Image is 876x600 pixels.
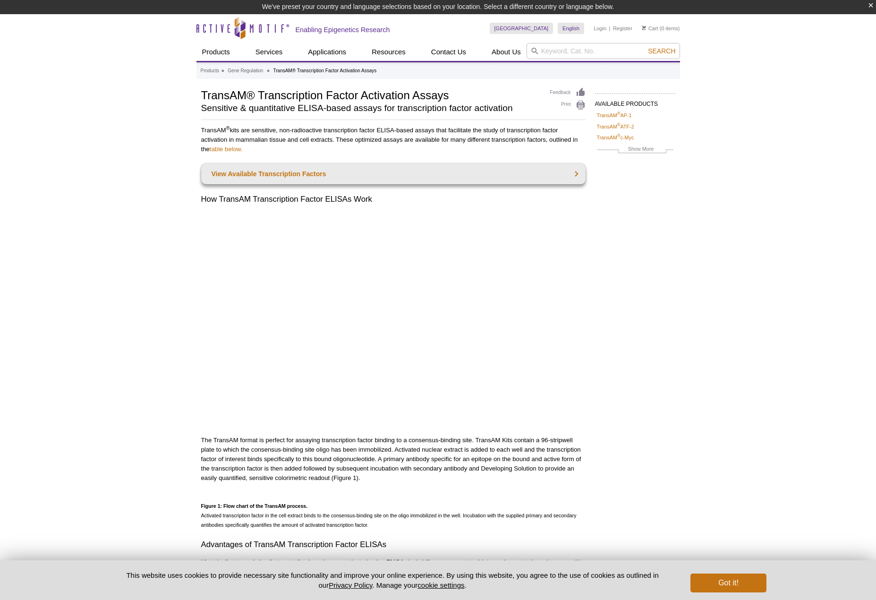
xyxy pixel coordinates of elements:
[221,68,224,73] li: »
[201,212,586,429] iframe: How TransAM® transcription factor activation assays work video
[201,163,586,184] a: View Available Transcription Factors
[642,23,680,34] li: (0 items)
[490,23,553,34] a: [GEOGRAPHIC_DATA]
[201,503,308,509] strong: Figure 1: Flow chart of the TransAM process.
[594,25,606,32] a: Login
[642,25,658,32] a: Cart
[201,87,541,102] h1: TransAM® Transcription Factor Activation Assays
[617,122,621,127] sup: ®
[550,100,586,111] a: Print
[228,67,263,75] a: Gene Regulation
[558,23,584,34] a: English
[648,47,675,55] span: Search
[527,43,680,59] input: Keyword, Cat. No.
[642,26,646,30] img: Your Cart
[196,43,236,61] a: Products
[201,67,219,75] a: Products
[366,43,411,61] a: Resources
[201,126,586,154] p: TransAM kits are sensitive, non-radioactive transcription factor ELISA-based assays that facilita...
[597,122,634,131] a: TransAM®ATF-2
[613,25,632,32] a: Register
[267,68,270,73] li: »
[201,194,586,205] h2: How TransAM Transcription Factor ELISAs Work
[425,43,472,61] a: Contact Us
[110,570,675,590] p: This website uses cookies to provide necessary site functionality and improve your online experie...
[329,581,372,589] a: Privacy Policy
[690,574,766,592] button: Got it!
[302,43,352,61] a: Applications
[486,43,527,61] a: About Us
[201,557,586,576] p: Historically, transcription factor studies have been conducted using EMSAs/gel shift assays, west...
[201,104,541,112] h2: Sensitive & quantitative ELISA-based assays for transcription factor activation
[609,23,611,34] li: |
[201,436,586,483] p: The TransAM format is perfect for assaying transcription factor binding to a consensus-binding si...
[617,111,621,116] sup: ®
[273,68,377,73] li: TransAM® Transcription Factor Activation Assays
[417,581,464,589] button: cookie settings
[617,134,621,138] sup: ®
[595,93,675,110] h2: AVAILABLE PRODUCTS
[597,111,632,120] a: TransAM®AP-1
[597,145,673,155] a: Show More
[226,125,230,131] sup: ®
[201,503,577,528] span: Activated transcription factor in the cell extract binds to the consensus-binding site on the oli...
[210,146,243,153] a: table below.
[201,539,586,550] h2: Advantages of TransAM Transcription Factor ELISAs
[550,87,586,98] a: Feedback
[250,43,289,61] a: Services
[296,26,390,34] h2: Enabling Epigenetics Research
[645,47,678,55] button: Search
[597,133,634,142] a: TransAM®c-Myc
